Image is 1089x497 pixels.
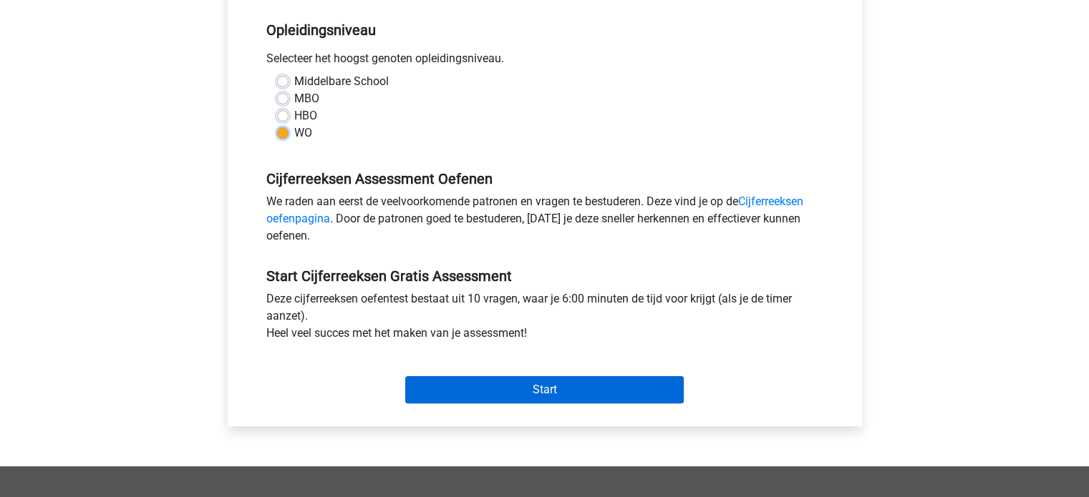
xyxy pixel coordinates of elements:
h5: Cijferreeksen Assessment Oefenen [266,170,823,187]
div: We raden aan eerst de veelvoorkomende patronen en vragen te bestuderen. Deze vind je op de . Door... [256,193,834,250]
label: HBO [294,107,317,124]
h5: Opleidingsniveau [266,16,823,44]
h5: Start Cijferreeksen Gratis Assessment [266,267,823,285]
div: Selecteer het hoogst genoten opleidingsniveau. [256,50,834,73]
input: Start [405,376,684,403]
label: MBO [294,90,319,107]
label: WO [294,124,312,142]
label: Middelbare School [294,73,389,90]
div: Deze cijferreeksen oefentest bestaat uit 10 vragen, waar je 6:00 minuten de tijd voor krijgt (als... [256,290,834,348]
